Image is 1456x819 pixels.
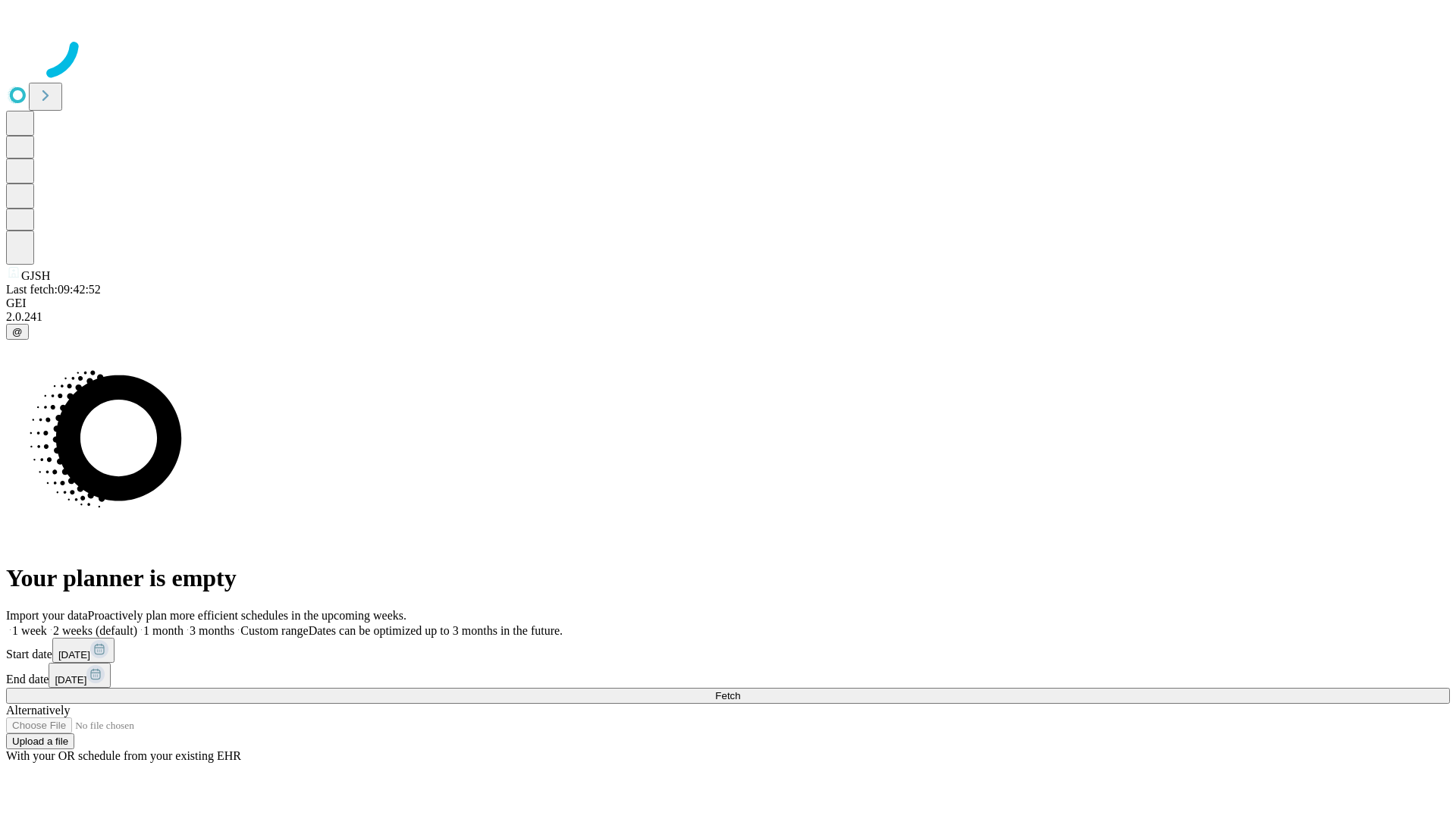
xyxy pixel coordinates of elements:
[143,624,184,637] span: 1 month
[6,663,1450,688] div: End date
[6,638,1450,663] div: Start date
[715,690,740,701] span: Fetch
[6,688,1450,704] button: Fetch
[6,297,1450,310] div: GEI
[6,733,74,749] button: Upload a file
[21,269,50,282] span: GJSH
[52,638,115,663] button: [DATE]
[12,326,23,337] span: @
[53,624,137,637] span: 2 weeks (default)
[6,749,241,762] span: With your OR schedule from your existing EHR
[240,624,308,637] span: Custom range
[88,609,406,622] span: Proactively plan more efficient schedules in the upcoming weeks.
[6,564,1450,592] h1: Your planner is empty
[55,674,86,686] span: [DATE]
[309,624,563,637] span: Dates can be optimized up to 3 months in the future.
[190,624,234,637] span: 3 months
[6,704,70,717] span: Alternatively
[6,310,1450,324] div: 2.0.241
[6,609,88,622] span: Import your data
[49,663,111,688] button: [DATE]
[6,324,29,340] button: @
[12,624,47,637] span: 1 week
[58,649,90,661] span: [DATE]
[6,283,101,296] span: Last fetch: 09:42:52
